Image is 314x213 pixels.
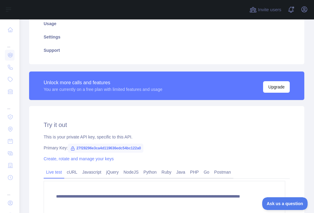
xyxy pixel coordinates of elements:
a: Create, rotate and manage your keys [44,156,114,161]
div: ... [5,36,15,48]
h2: Try it out [44,121,290,129]
a: Support [36,44,297,57]
div: ... [5,184,15,196]
a: Ruby [159,167,174,177]
a: PHP [188,167,201,177]
a: Usage [36,17,297,30]
div: Unlock more calls and features [44,79,162,86]
div: ... [5,98,15,110]
button: Upgrade [263,81,290,93]
button: Invite users [248,5,282,15]
a: Javascript [80,167,104,177]
a: Postman [212,167,233,177]
a: cURL [64,167,80,177]
a: NodeJS [121,167,141,177]
a: jQuery [104,167,121,177]
span: Invite users [258,6,281,13]
div: This is your private API key, specific to this API. [44,134,290,140]
a: Live test [44,167,64,177]
iframe: Toggle Customer Support [262,197,308,210]
a: Go [201,167,212,177]
a: Java [174,167,188,177]
a: Python [141,167,159,177]
div: You are currently on a free plan with limited features and usage [44,86,162,92]
a: Settings [36,30,297,44]
span: 27f28296e3ca4d119636edc54bc122a0 [68,144,143,153]
div: Primary Key: [44,145,290,151]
